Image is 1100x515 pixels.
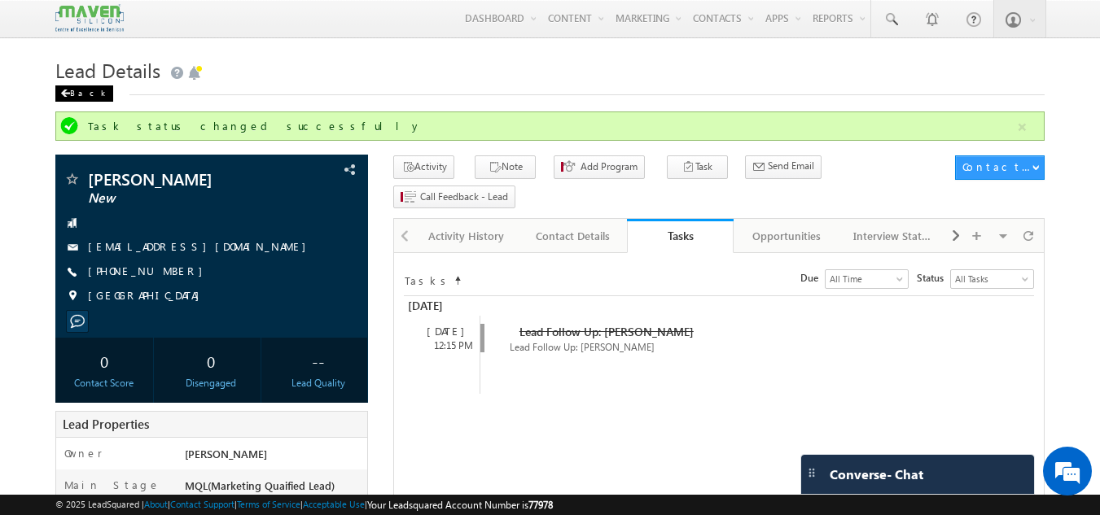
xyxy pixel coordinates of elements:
a: Back [55,85,121,98]
a: Acceptable Use [303,499,365,509]
textarea: Type your message and hit 'Enter' [21,151,297,386]
span: Call Feedback - Lead [420,190,508,204]
div: Lead Quality [273,376,363,391]
span: © 2025 LeadSquared | | | | | [55,497,553,513]
span: Sort Timeline [454,270,462,285]
span: 77978 [528,499,553,511]
span: Lead Follow Up: [PERSON_NAME] [510,341,655,353]
a: Tasks [627,219,734,253]
span: [PHONE_NUMBER] [88,264,211,280]
div: Chat with us now [85,85,274,107]
div: 0 [166,346,256,376]
div: Disengaged [166,376,256,391]
a: Terms of Service [237,499,300,509]
div: MQL(Marketing Quaified Lead) [181,478,368,500]
div: 12:15 PM [412,338,480,353]
span: New [88,190,281,207]
em: Start Chat [221,399,296,421]
span: Due [800,271,825,286]
div: [DATE] [412,324,480,338]
a: Activity History [414,219,520,253]
span: Send Email [768,159,814,173]
td: Tasks [404,269,453,289]
span: [PERSON_NAME] [185,447,267,460]
button: Task [667,155,728,179]
div: Tasks [639,228,721,243]
a: Contact Details [520,219,627,253]
label: Owner [64,446,103,460]
a: Contact Support [170,499,234,509]
div: Task status changed successfully [88,119,1016,133]
a: Interview Status [840,219,947,253]
div: Contact Actions [962,159,1032,174]
div: Minimize live chat window [267,8,306,47]
span: Converse - Chat [830,467,923,482]
span: All Time [826,272,904,286]
div: 0 [59,346,150,376]
span: All Tasks [951,272,1029,286]
span: Lead Details [55,57,160,83]
span: Your Leadsquared Account Number is [367,499,553,511]
img: Custom Logo [55,4,124,33]
button: Contact Actions [955,155,1045,180]
div: Contact Score [59,376,150,391]
a: Opportunities [734,219,840,253]
img: carter-drag [805,466,818,479]
div: Back [55,85,113,102]
span: Lead Properties [63,416,149,432]
span: Add Program [581,159,638,174]
a: About [144,499,168,509]
a: [EMAIL_ADDRESS][DOMAIN_NAME] [88,239,314,253]
div: Contact Details [533,226,612,246]
span: [PERSON_NAME] [88,171,281,187]
span: [GEOGRAPHIC_DATA] [88,288,208,304]
div: [DATE] [404,296,478,316]
div: -- [273,346,363,376]
button: Activity [393,155,454,179]
a: All Tasks [950,269,1034,289]
span: Status [917,271,950,286]
button: Note [475,155,536,179]
div: Activity History [427,226,506,246]
div: Interview Status [853,226,932,246]
div: Opportunities [747,226,826,246]
button: Send Email [745,155,822,179]
label: Main Stage [64,478,160,492]
button: Add Program [554,155,645,179]
img: d_60004797649_company_0_60004797649 [28,85,68,107]
span: Lead Follow Up: [PERSON_NAME] [519,324,694,339]
button: Call Feedback - Lead [393,185,515,209]
a: All Time [825,269,909,289]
